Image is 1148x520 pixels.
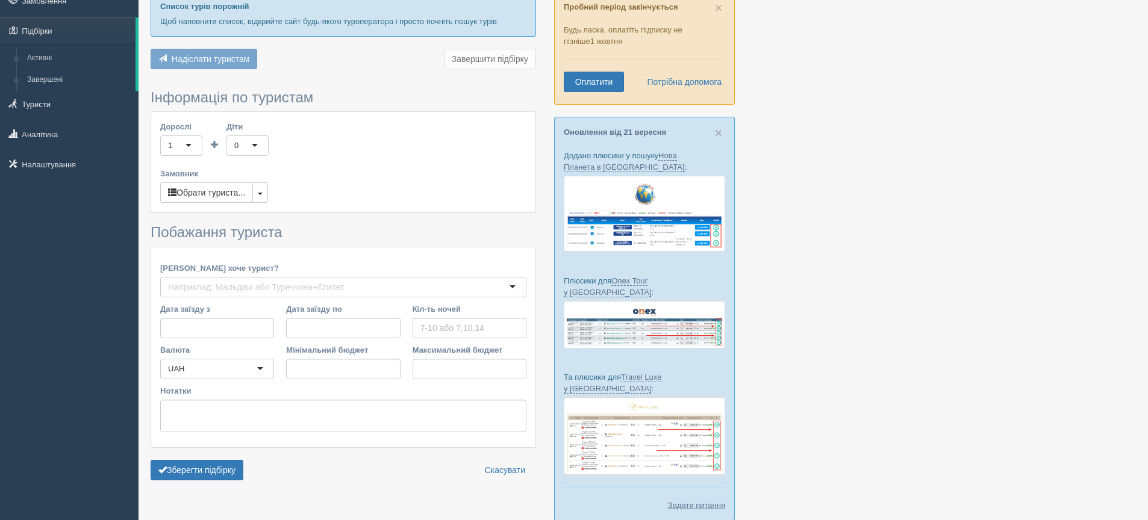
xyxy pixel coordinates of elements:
[564,373,662,394] a: Travel Luxe у [GEOGRAPHIC_DATA]
[564,276,651,297] a: Onex Tour у [GEOGRAPHIC_DATA]
[160,344,274,356] label: Валюта
[413,318,526,338] input: 7-10 або 7,10,14
[160,182,253,203] button: Обрати туриста...
[413,303,526,315] label: Кіл-ть ночей
[286,303,400,315] label: Дата заїзду по
[564,72,624,92] a: Оплатити
[168,281,357,293] input: Наприклад: Мальдіви або Туреччина+Єгипет
[668,500,725,511] a: Задати питання
[151,49,257,69] button: Надіслати туристам
[22,69,136,91] a: Завершені
[564,2,678,11] b: Пробний період закінчується
[160,303,274,315] label: Дата заїзду з
[160,16,526,27] p: Щоб наповнити список, відкрийте сайт будь-якого туроператора і просто почніть пошук турів
[564,397,725,475] img: travel-luxe-%D0%BF%D0%BE%D0%B4%D0%B1%D0%BE%D1%80%D0%BA%D0%B0-%D1%81%D1%80%D0%BC-%D0%B4%D0%BB%D1%8...
[168,363,184,375] div: UAH
[477,460,533,480] a: Скасувати
[639,72,722,92] a: Потрібна допомога
[151,90,536,105] h3: Інформація по туристам
[160,262,526,274] label: [PERSON_NAME] хоче турист?
[564,176,725,252] img: new-planet-%D0%BF%D1%96%D0%B4%D0%B1%D1%96%D1%80%D0%BA%D0%B0-%D1%81%D1%80%D0%BC-%D0%B4%D0%BB%D1%8F...
[564,150,725,173] p: Додано плюсики у пошуку :
[160,385,526,397] label: Нотатки
[160,168,526,179] label: Замовник
[160,2,249,11] b: Список турів порожній
[413,344,526,356] label: Максимальний бюджет
[564,151,685,172] a: Нова Планета в [GEOGRAPHIC_DATA]
[715,126,722,140] span: ×
[564,371,725,394] p: Та плюсики для :
[160,121,202,132] label: Дорослі
[172,54,250,64] span: Надіслати туристам
[168,140,172,152] div: 1
[151,224,282,240] span: Побажання туриста
[226,121,269,132] label: Діти
[151,460,243,480] button: Зберегти підбірку
[564,275,725,298] p: Плюсики для :
[234,140,239,152] div: 0
[286,344,400,356] label: Мінімальний бюджет
[444,49,536,69] button: Завершити підбірку
[564,128,666,137] a: Оновлення від 21 вересня
[715,126,722,139] button: Close
[715,1,722,14] span: ×
[22,48,136,69] a: Активні
[564,301,725,348] img: onex-tour-proposal-crm-for-travel-agency.png
[590,37,623,46] span: 1 жовтня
